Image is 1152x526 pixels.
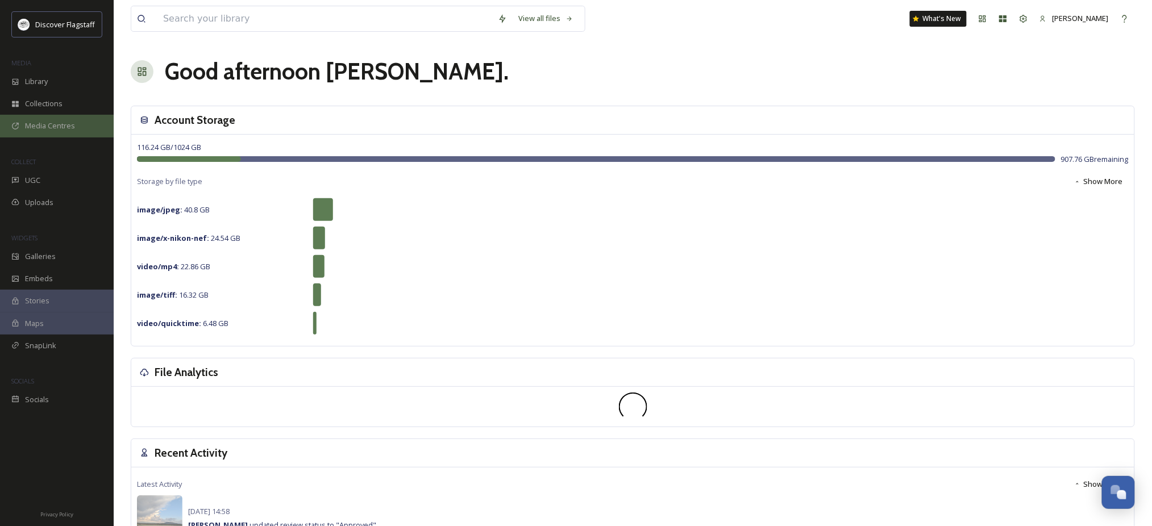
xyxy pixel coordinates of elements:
[1068,473,1129,495] button: Show More
[25,98,63,109] span: Collections
[137,142,201,152] span: 116.24 GB / 1024 GB
[137,318,201,328] strong: video/quicktime :
[155,364,218,381] h3: File Analytics
[910,11,967,27] a: What's New
[25,76,48,87] span: Library
[137,290,209,300] span: 16.32 GB
[40,511,73,518] span: Privacy Policy
[137,261,210,272] span: 22.86 GB
[11,59,31,67] span: MEDIA
[165,55,509,89] h1: Good afternoon [PERSON_NAME] .
[1061,154,1129,165] span: 907.76 GB remaining
[11,233,38,242] span: WIDGETS
[137,204,182,215] strong: image/jpeg :
[25,295,49,306] span: Stories
[137,233,240,243] span: 24.54 GB
[25,120,75,131] span: Media Centres
[137,290,177,300] strong: image/tiff :
[1053,13,1109,23] span: [PERSON_NAME]
[137,261,179,272] strong: video/mp4 :
[25,273,53,284] span: Embeds
[513,7,579,30] a: View all files
[25,251,56,262] span: Galleries
[188,506,230,516] span: [DATE] 14:58
[25,318,44,329] span: Maps
[155,112,235,128] h3: Account Storage
[1068,170,1129,193] button: Show More
[137,318,228,328] span: 6.48 GB
[25,394,49,405] span: Socials
[11,157,36,166] span: COLLECT
[11,377,34,385] span: SOCIALS
[137,204,210,215] span: 40.8 GB
[18,19,30,30] img: Untitled%20design%20(1).png
[25,175,40,186] span: UGC
[1102,476,1135,509] button: Open Chat
[137,233,209,243] strong: image/x-nikon-nef :
[157,6,492,31] input: Search your library
[25,197,53,208] span: Uploads
[1034,7,1114,30] a: [PERSON_NAME]
[35,19,95,30] span: Discover Flagstaff
[40,507,73,520] a: Privacy Policy
[25,340,56,351] span: SnapLink
[155,445,227,461] h3: Recent Activity
[137,479,182,490] span: Latest Activity
[137,176,202,187] span: Storage by file type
